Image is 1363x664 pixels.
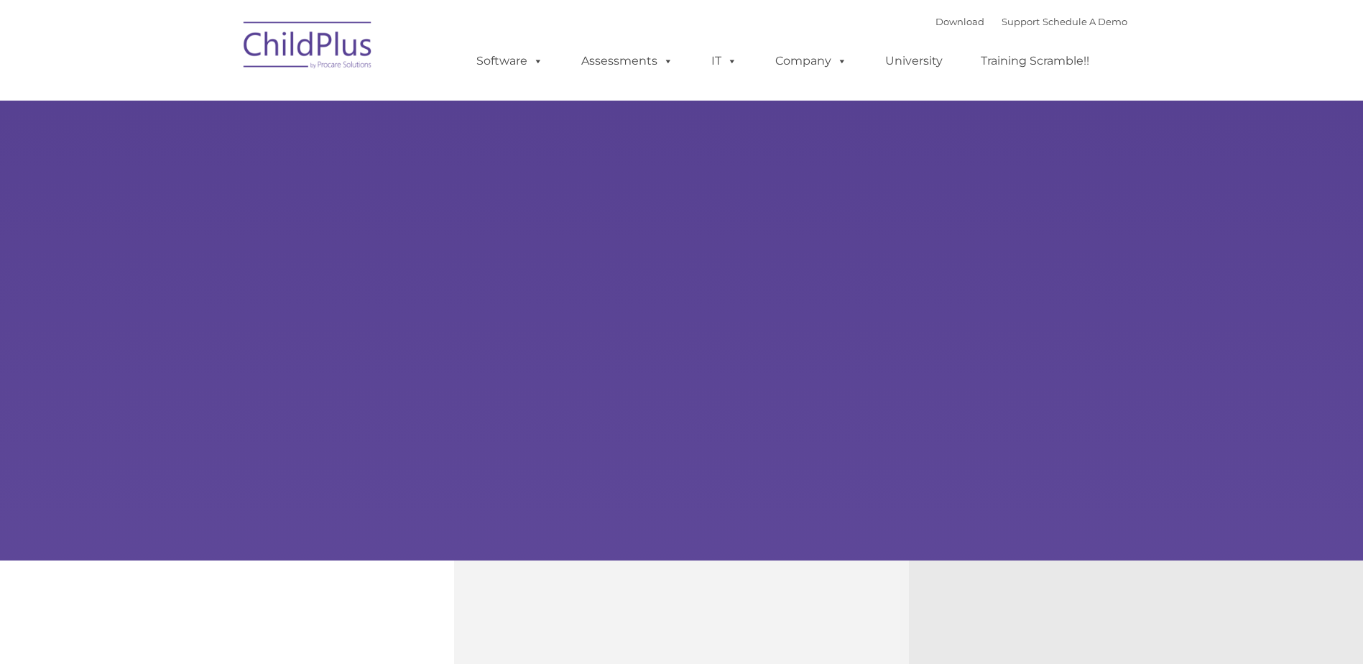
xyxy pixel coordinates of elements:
a: Assessments [567,47,688,75]
a: University [871,47,957,75]
a: Training Scramble!! [966,47,1104,75]
a: Download [935,16,984,27]
a: Software [462,47,558,75]
img: ChildPlus by Procare Solutions [236,11,380,83]
a: Schedule A Demo [1043,16,1127,27]
a: Company [761,47,861,75]
a: Support [1002,16,1040,27]
a: IT [697,47,752,75]
font: | [935,16,1127,27]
